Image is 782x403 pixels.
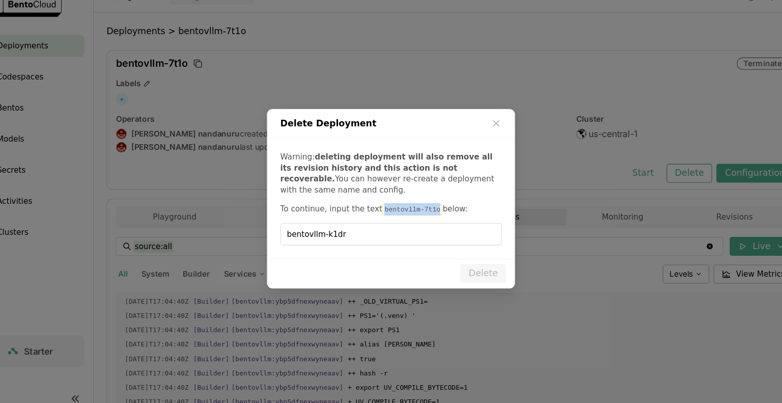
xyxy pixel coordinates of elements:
div: dialog [277,119,505,284]
code: bentovllm-7t1o [383,207,438,217]
div: Delete Deployment [277,119,505,146]
span: Warning: [289,159,321,167]
b: deleting deployment will also remove all its revision history and this action is not recoverable. [289,159,485,187]
span: below: [438,207,461,215]
span: To continue, input the text [289,207,383,215]
span: You can however re-create a deployment with the same name and config. [289,179,486,198]
button: Delete [455,262,497,279]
